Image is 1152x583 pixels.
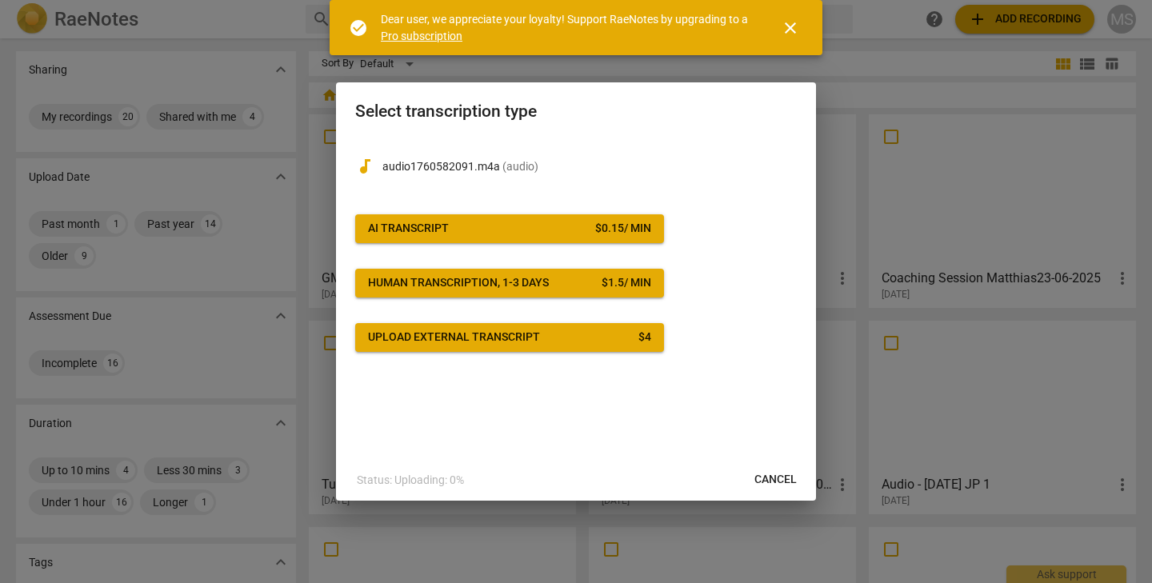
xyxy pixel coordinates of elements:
[781,18,800,38] span: close
[355,157,374,176] span: audiotrack
[381,11,752,44] div: Dear user, we appreciate your loyalty! Support RaeNotes by upgrading to a
[355,269,664,297] button: Human transcription, 1-3 days$1.5/ min
[355,214,664,243] button: AI Transcript$0.15/ min
[754,472,797,488] span: Cancel
[355,102,797,122] h2: Select transcription type
[357,472,464,489] p: Status: Uploading: 0%
[349,18,368,38] span: check_circle
[602,275,651,291] div: $ 1.5 / min
[742,465,810,494] button: Cancel
[368,275,549,291] div: Human transcription, 1-3 days
[381,30,462,42] a: Pro subscription
[502,160,538,173] span: ( audio )
[368,221,449,237] div: AI Transcript
[771,9,810,47] button: Close
[368,329,540,345] div: Upload external transcript
[638,329,651,345] div: $ 4
[382,158,797,175] p: audio1760582091.m4a(audio)
[595,221,651,237] div: $ 0.15 / min
[355,323,664,352] button: Upload external transcript$4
